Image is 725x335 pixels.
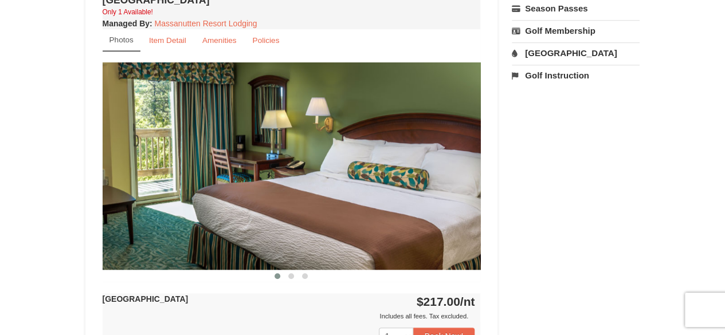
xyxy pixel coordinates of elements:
span: /nt [460,295,475,308]
a: Item Detail [142,29,194,52]
span: Managed By [103,19,150,28]
small: Item Detail [149,36,186,45]
small: Only 1 Available! [103,8,153,16]
small: Photos [109,36,134,44]
strong: [GEOGRAPHIC_DATA] [103,294,189,304]
small: Amenities [202,36,237,45]
a: Massanutten Resort Lodging [155,19,257,28]
small: Policies [252,36,279,45]
a: Amenities [195,29,244,52]
strong: $217.00 [417,295,475,308]
a: Policies [245,29,287,52]
a: Golf Membership [512,20,640,41]
strong: : [103,19,152,28]
a: Golf Instruction [512,65,640,86]
a: Photos [103,29,140,52]
div: Includes all fees. Tax excluded. [103,310,475,322]
a: [GEOGRAPHIC_DATA] [512,42,640,64]
img: 18876286-36-6bbdb14b.jpg [103,62,481,269]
